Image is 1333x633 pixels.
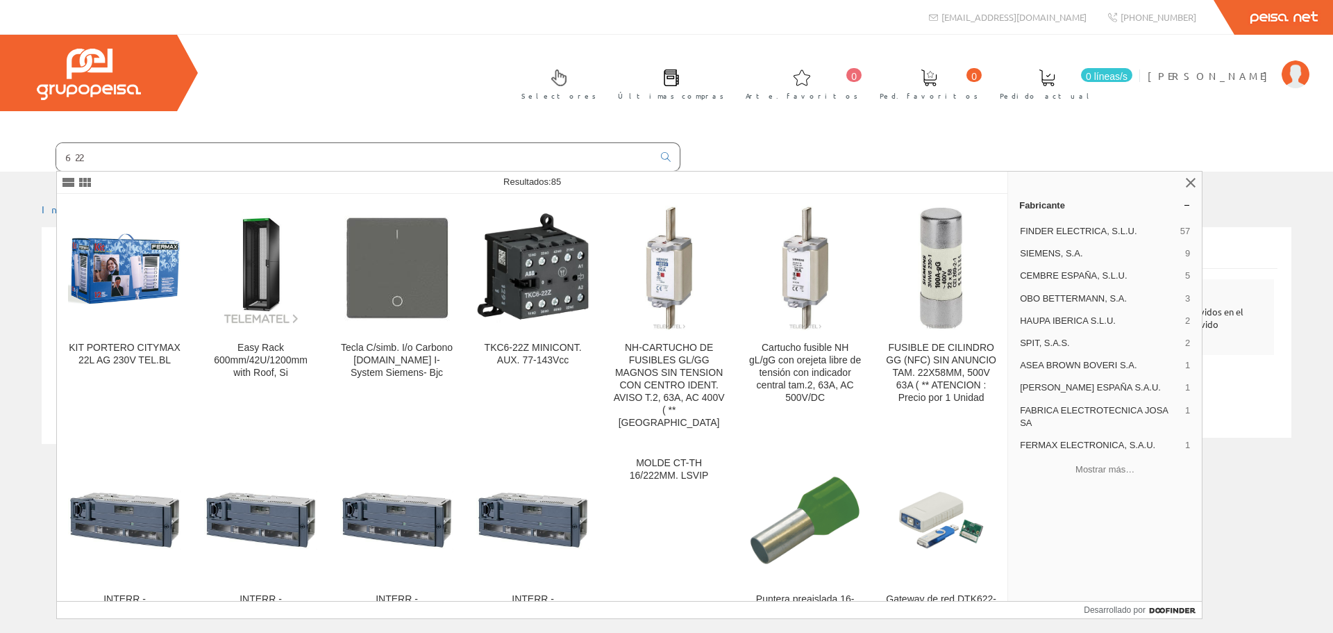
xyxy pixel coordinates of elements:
div: Puntera preaislada 16-22,2 mm [748,593,862,618]
font: Selectores [521,90,596,101]
img: INTERR.-SECCIONADOR C/FUSIBLES TIPO EN LINEA, ENCHUFABLE NH2 400A, 2 POLOS ALTO PODER DE CORTE H ACC [68,491,181,550]
span: 85 [551,176,561,187]
span: 3 [1185,293,1190,305]
a: TKC6-22Z MINICONT. AUX. 77-143Vcc TKC6-22Z MINICONT. AUX. 77-143Vcc [465,195,601,445]
span: 2 [1185,337,1190,350]
span: 9 [1185,247,1190,260]
a: Fabricante [1008,194,1202,216]
a: Últimas compras [604,58,731,108]
font: [PERSON_NAME] [1148,69,1275,82]
span: 1 [1185,439,1190,452]
a: KIT PORTERO CITYMAX 22L AG 230V TEL.BL KIT PORTERO CITYMAX 22L AG 230V TEL.BL [57,195,192,445]
div: Gateway de red DTK622-232 [885,593,998,618]
a: FUSIBLE DE CILINDRO GG (NFC) SIN ANUNCIO TAM. 22X58MM, 500V 63A ( ** ATENCION : Precio por 1 Unid... [873,195,1009,445]
span: 1 [1185,359,1190,372]
font: Últimas compras [618,90,724,101]
span: Resultados: [503,176,561,187]
font: [PHONE_NUMBER] [1121,11,1196,23]
font: Arte. favoritos [746,90,858,101]
span: 5 [1185,270,1190,282]
div: NH-CARTUCHO DE FUSIBLES GL/GG MAGNOS SIN TENSION CON CENTRO IDENT. AVISO T.2, 63A, AC 400V ( ** [... [612,342,726,429]
img: INTERR.-SECCIONADOR C/FUSIBLES TIPO EN LINEA, ENCHUFABLE NH2 400A, 2 POLOS ALTO PODER DE CORTE H ACC [340,491,453,550]
div: Tecla C/simb. I/o Carbono [DOMAIN_NAME] I-System Siemens- Bjc [340,342,453,379]
img: FUSIBLE DE CILINDRO GG (NFC) SIN ANUNCIO TAM. 22X58MM, 500V 63A ( ** ATENCION : Precio por 1 Unidad [918,206,964,331]
input: Buscar ... [56,143,653,171]
font: 0 [851,71,857,82]
font: [EMAIL_ADDRESS][DOMAIN_NAME] [941,11,1087,23]
a: Selectores [508,58,603,108]
span: SPIT, S.A.S. [1020,337,1180,350]
div: FUSIBLE DE CILINDRO GG (NFC) SIN ANUNCIO TAM. 22X58MM, 500V 63A ( ** ATENCION : Precio por 1 Unidad [885,342,998,404]
img: NH-CARTUCHO DE FUSIBLES GL/GG MAGNOS SIN TENSION CON CENTRO IDENT. AVISO T.2, 63A, AC 400V ( ** ATEN [645,206,694,331]
img: INTERR.-SECCIONADOR C/FUSIBLES TIPO EN LINEA, ENCHUFABLE NH2 400A, 2 POLOS ALTO PODER DE CORTE H OPE [476,491,589,550]
span: [PERSON_NAME] ESPAÑA S.A.U. [1020,381,1180,394]
font: Ped. favoritos [880,90,978,101]
span: SIEMENS, S.A. [1020,247,1180,260]
img: Tecla C/simb. I/o Carbono Met.Delta I-System Siemens- Bjc [344,215,450,321]
font: 0 [971,71,977,82]
span: FABRICA ELECTROTECNICA JOSA SA [1020,404,1180,429]
a: Easy Rack 600mm/42U/1200mm with Roof, Si Easy Rack 600mm/42U/1200mm with Roof, Si [193,195,328,445]
span: FERMAX ELECTRONICA, S.A.U. [1020,439,1180,452]
span: OBO BETTERMANN, S.A. [1020,293,1180,305]
div: Cartucho fusible NH gL/gG con orejeta libre de tensión con indicador central tam.2, 63A, AC 500V/DC [748,342,862,404]
span: 57 [1180,225,1190,238]
div: KIT PORTERO CITYMAX 22L AG 230V TEL.BL [68,342,181,367]
img: Puntera preaislada 16-22,2 mm [748,463,862,577]
span: 2 [1185,315,1190,327]
img: KIT PORTERO CITYMAX 22L AG 230V TEL.BL [68,230,181,307]
div: TKC6-22Z MINICONT. AUX. 77-143Vcc [476,342,589,367]
img: INTERR.-SECCIONADOR C/FUSIBLES TIPO EN LINEA, ENCHUFABLE NH2 400A, 2 POLOS ALTO PODER DE CORTE H ACC [204,491,317,550]
span: ASEA BROWN BOVERI S.A. [1020,359,1180,372]
img: Easy Rack 600mm/42U/1200mm with Roof, Si [204,211,317,324]
a: Inicio [42,203,101,215]
a: Tecla C/simb. I/o Carbono Met.Delta I-System Siemens- Bjc Tecla C/simb. I/o Carbono [DOMAIN_NAME]... [329,195,464,445]
font: Pedido actual [1000,90,1094,101]
img: Grupo Peisa [37,49,141,100]
img: Cartucho fusible NH gL/gG con orejeta libre de tensión con indicador central tam.2, 63A, AC 500V/DC [781,206,830,331]
img: Gateway de red DTK622-232 [885,463,998,577]
a: NH-CARTUCHO DE FUSIBLES GL/GG MAGNOS SIN TENSION CON CENTRO IDENT. AVISO T.2, 63A, AC 400V ( ** A... [601,195,737,445]
span: FINDER ELECTRICA, S.L.U. [1020,225,1175,238]
div: Easy Rack 600mm/42U/1200mm with Roof, Si [204,342,317,379]
font: Desarrollado por [1084,605,1146,615]
img: TKC6-22Z MINICONT. AUX. 77-143Vcc [476,211,589,324]
div: MOLDE CT-TH 16/222MM. LSVIP [612,457,726,482]
font: 0 líneas/s [1086,71,1127,82]
span: 1 [1185,404,1190,429]
a: [PERSON_NAME] [1148,58,1309,71]
a: Cartucho fusible NH gL/gG con orejeta libre de tensión con indicador central tam.2, 63A, AC 500V/... [737,195,873,445]
span: CEMBRE ESPAÑA, S.L.U. [1020,270,1180,282]
button: Mostrar más… [1014,458,1196,481]
a: Desarrollado por [1084,602,1202,618]
span: 1 [1185,381,1190,394]
span: HAUPA IBERICA S.L.U. [1020,315,1180,327]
